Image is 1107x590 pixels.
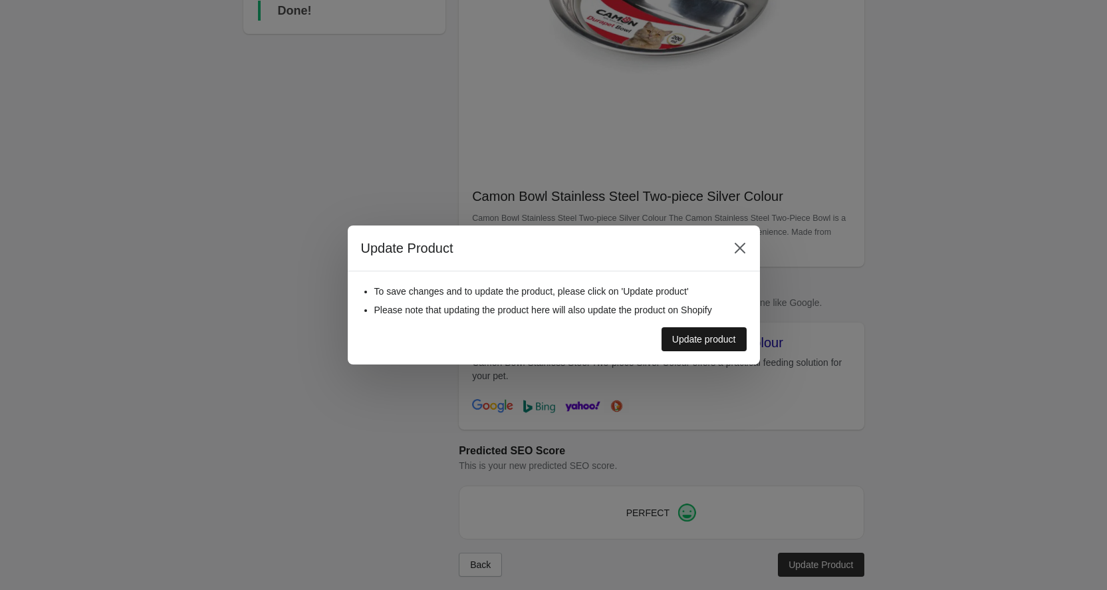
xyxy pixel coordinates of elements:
h2: Update Product [361,239,715,257]
button: Update product [662,327,747,351]
li: Please note that updating the product here will also update the product on Shopify [374,303,747,317]
button: Close [728,236,752,260]
li: To save changes and to update the product, please click on 'Update product' [374,285,747,298]
div: Update product [672,334,736,345]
